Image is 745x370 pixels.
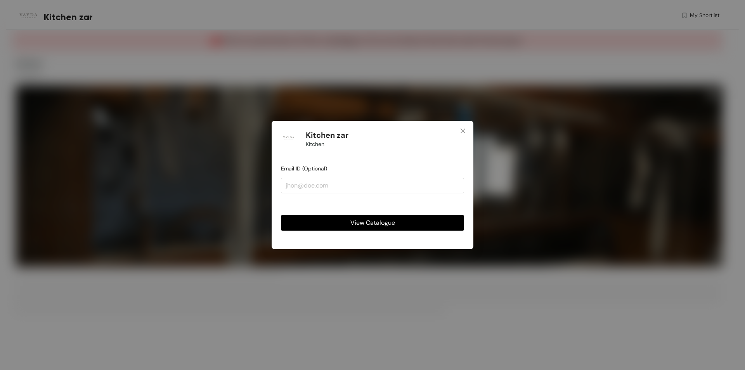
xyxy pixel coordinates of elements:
input: jhon@doe.com [281,178,464,193]
span: Kitchen [306,140,324,148]
span: close [460,128,466,134]
img: Buyer Portal [281,130,296,146]
span: Email ID (Optional) [281,165,327,172]
button: Close [452,121,473,142]
span: View Catalogue [350,218,395,228]
button: View Catalogue [281,215,464,231]
h1: Kitchen zar [306,130,348,140]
